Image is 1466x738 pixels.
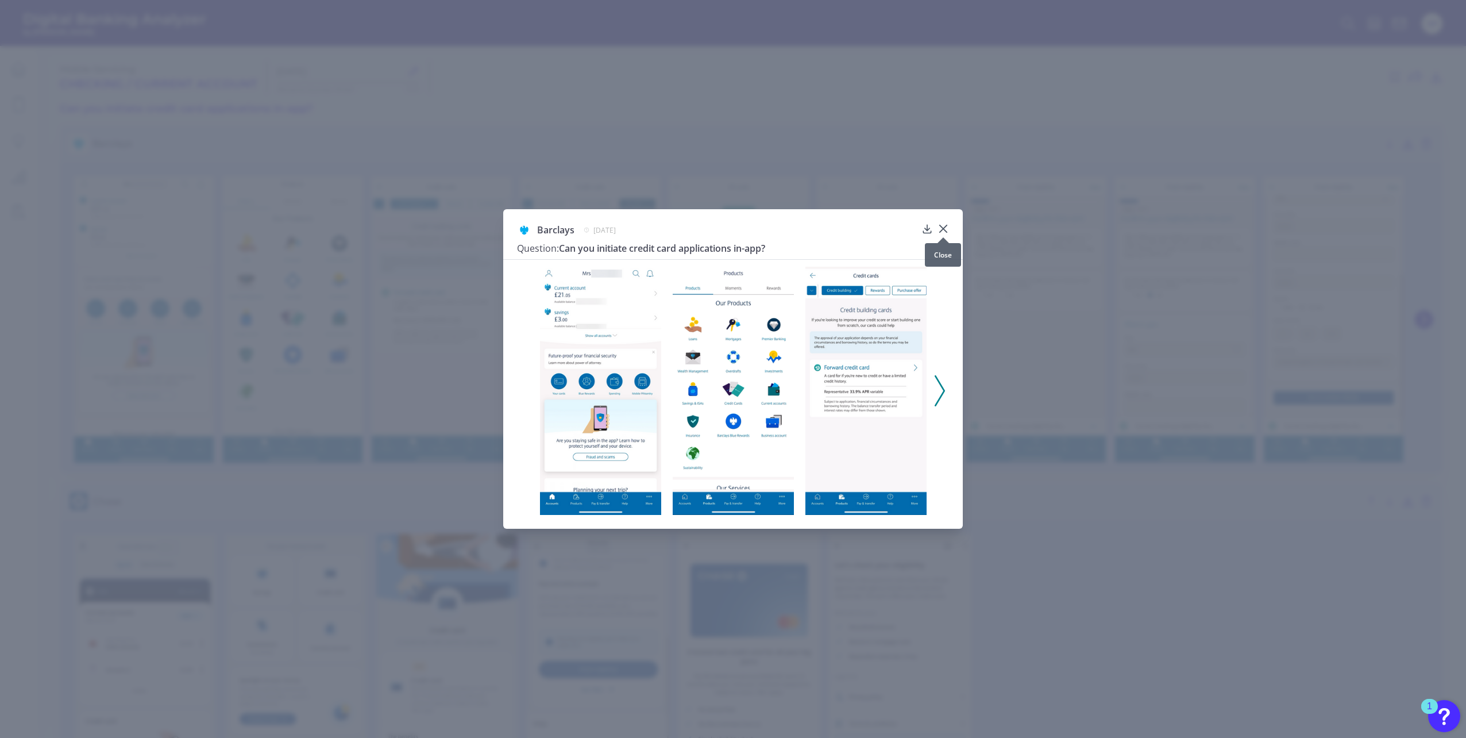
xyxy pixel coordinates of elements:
span: [DATE] [593,225,616,235]
div: Close [925,243,961,267]
h3: Can you initiate credit card applications in-app? [517,242,917,255]
button: Open Resource Center, 1 new notification [1428,700,1460,732]
span: Barclays [537,224,574,236]
div: 1 [1427,706,1432,721]
span: Question: [517,242,559,255]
